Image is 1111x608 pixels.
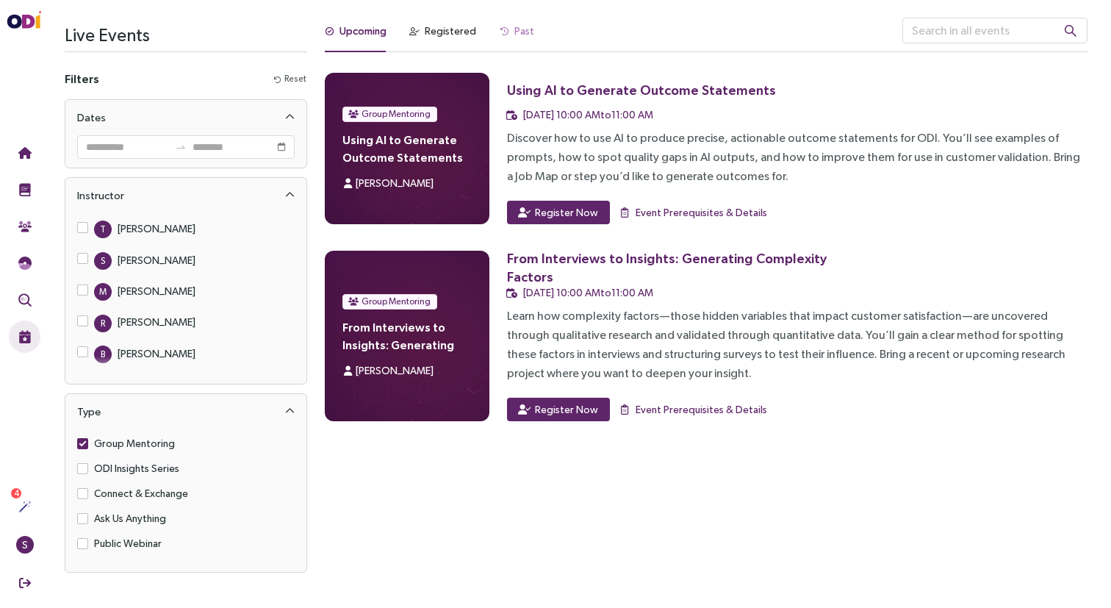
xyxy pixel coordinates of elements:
[65,100,306,135] div: Dates
[65,178,306,213] div: Instructor
[425,23,476,39] div: Registered
[9,490,40,523] button: Actions
[535,204,598,221] span: Register Now
[65,70,99,87] h4: Filters
[342,318,472,354] h4: From Interviews to Insights: Generating Complexity Factors
[507,81,776,99] div: Using AI to Generate Outcome Statements
[507,129,1087,186] div: Discover how to use AI to produce precise, actionable outcome statements for ODI. You’ll see exam...
[507,249,849,286] div: From Interviews to Insights: Generating Complexity Factors
[356,365,434,376] span: [PERSON_NAME]
[342,131,472,166] h4: Using AI to Generate Outcome Statements
[1052,18,1089,43] button: search
[77,109,106,126] div: Dates
[14,488,19,498] span: 4
[88,435,181,451] span: Group Mentoring
[88,460,185,476] span: ODI Insights Series
[9,247,40,279] button: Needs Framework
[118,346,195,362] div: [PERSON_NAME]
[507,307,1087,383] div: Learn how complexity factors—those hidden variables that impact customer satisfaction—are uncover...
[9,210,40,243] button: Community
[9,529,40,561] button: S
[1064,24,1077,37] span: search
[101,315,105,332] span: R
[362,294,431,309] span: Group Mentoring
[619,398,768,421] button: Event Prerequisites & Details
[9,321,40,353] button: Live Events
[507,398,610,421] button: Register Now
[118,252,195,268] div: [PERSON_NAME]
[18,183,32,196] img: Training
[99,283,107,301] span: M
[175,141,187,153] span: to
[101,252,105,270] span: S
[101,346,105,363] span: B
[18,293,32,307] img: Outcome Validation
[9,567,40,599] button: Sign Out
[523,287,653,298] span: [DATE] 10:00 AM to 11:00 AM
[18,257,32,270] img: JTBD Needs Framework
[77,403,101,421] div: Type
[507,201,610,224] button: Register Now
[535,401,598,418] span: Register Now
[9,137,40,169] button: Home
[514,23,534,39] div: Past
[88,485,194,501] span: Connect & Exchange
[9,174,40,206] button: Training
[356,177,434,189] span: [PERSON_NAME]
[636,204,767,221] span: Event Prerequisites & Details
[273,71,307,87] button: Reset
[619,201,768,224] button: Event Prerequisites & Details
[902,18,1087,43] input: Search in all events
[175,141,187,153] span: swap-right
[65,394,306,429] div: Type
[339,23,386,39] div: Upcoming
[362,107,431,121] span: Group Mentoring
[77,187,124,204] div: Instructor
[18,500,32,513] img: Actions
[11,488,21,498] sup: 4
[65,18,307,51] h3: Live Events
[118,314,195,330] div: [PERSON_NAME]
[9,284,40,316] button: Outcome Validation
[88,510,172,526] span: Ask Us Anything
[636,401,767,418] span: Event Prerequisites & Details
[100,221,106,238] span: T
[18,220,32,233] img: Community
[118,221,195,237] div: [PERSON_NAME]
[523,109,653,121] span: [DATE] 10:00 AM to 11:00 AM
[22,536,28,554] span: S
[118,283,195,299] div: [PERSON_NAME]
[88,535,168,551] span: Public Webinar
[284,72,306,86] span: Reset
[18,330,32,343] img: Live Events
